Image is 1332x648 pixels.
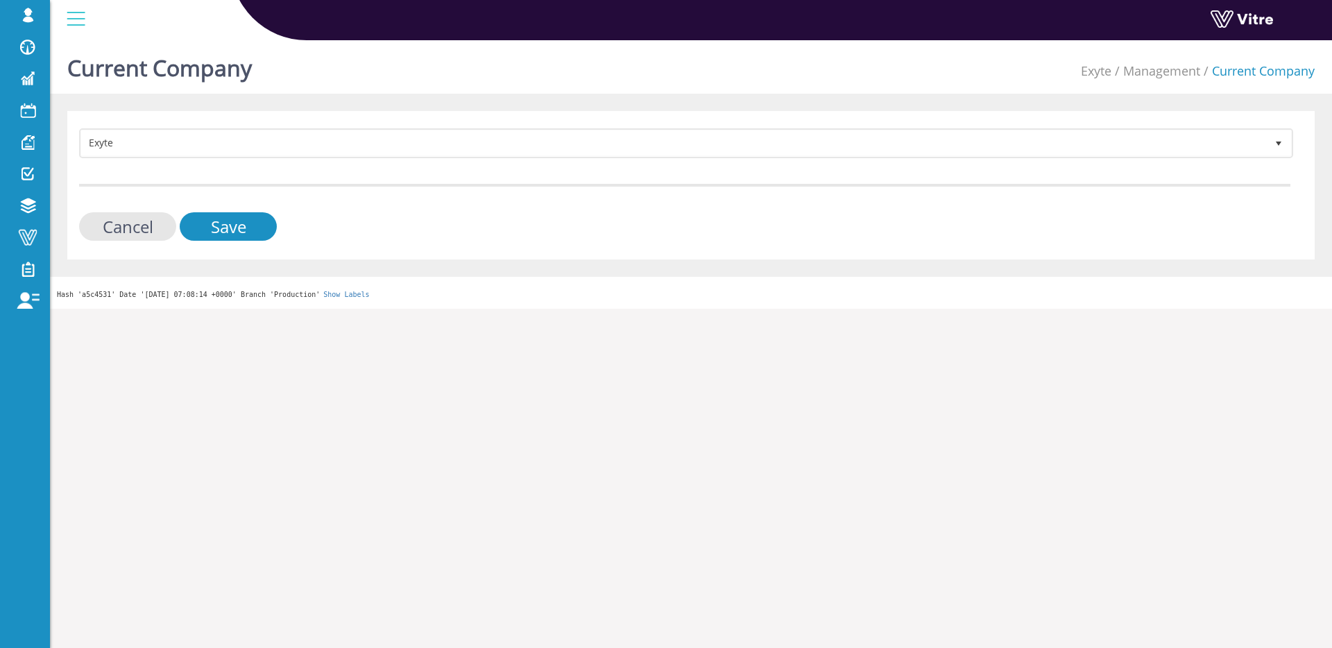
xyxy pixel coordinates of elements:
li: Management [1111,62,1200,80]
a: Show Labels [323,291,369,298]
h1: Current Company [67,35,252,94]
input: Cancel [79,212,176,241]
a: Exyte [1081,62,1111,79]
span: Exyte [81,130,1266,155]
span: select [1266,130,1291,155]
li: Current Company [1200,62,1315,80]
span: Hash 'a5c4531' Date '[DATE] 07:08:14 +0000' Branch 'Production' [57,291,320,298]
input: Save [180,212,277,241]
